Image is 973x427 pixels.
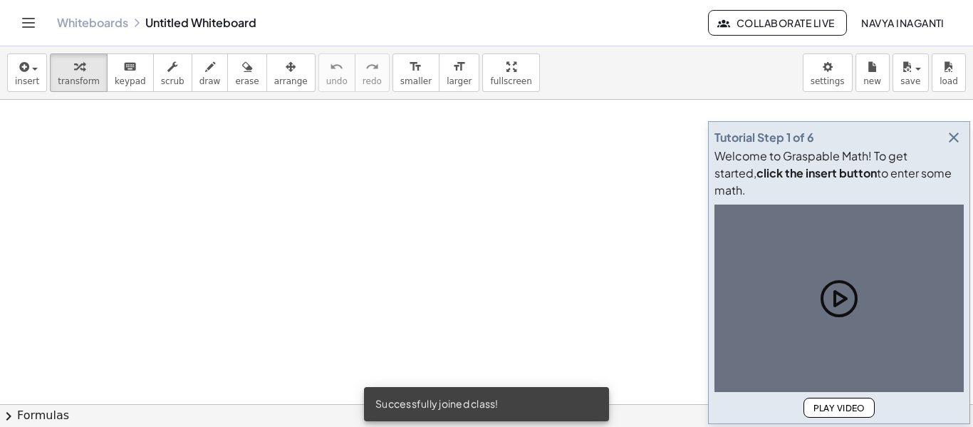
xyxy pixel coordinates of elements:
[756,165,877,180] b: click the insert button
[803,398,875,418] button: Play Video
[900,76,920,86] span: save
[855,53,890,92] button: new
[813,403,865,413] span: Play Video
[940,76,958,86] span: load
[409,58,422,76] i: format_size
[17,11,40,34] button: Toggle navigation
[235,76,259,86] span: erase
[199,76,221,86] span: draw
[803,53,853,92] button: settings
[266,53,316,92] button: arrange
[863,76,881,86] span: new
[363,76,382,86] span: redo
[392,53,439,92] button: format_sizesmaller
[482,53,539,92] button: fullscreen
[57,16,128,30] a: Whiteboards
[452,58,466,76] i: format_size
[50,53,108,92] button: transform
[811,76,845,86] span: settings
[153,53,192,92] button: scrub
[123,58,137,76] i: keyboard
[490,76,531,86] span: fullscreen
[115,76,146,86] span: keypad
[365,58,379,76] i: redo
[192,53,229,92] button: draw
[861,16,945,29] span: Navya Inaganti
[326,76,348,86] span: undo
[330,58,343,76] i: undo
[107,53,154,92] button: keyboardkeypad
[400,76,432,86] span: smaller
[58,76,100,86] span: transform
[893,53,929,92] button: save
[161,76,184,86] span: scrub
[439,53,479,92] button: format_sizelarger
[274,76,308,86] span: arrange
[714,129,814,146] div: Tutorial Step 1 of 6
[708,10,846,36] button: Collaborate Live
[355,53,390,92] button: redoredo
[850,10,956,36] button: Navya Inaganti
[227,53,266,92] button: erase
[318,53,355,92] button: undoundo
[15,76,39,86] span: insert
[720,16,834,29] span: Collaborate Live
[932,53,966,92] button: load
[364,387,609,421] div: Successfully joined class!
[7,53,47,92] button: insert
[447,76,472,86] span: larger
[714,148,964,199] div: Welcome to Graspable Math! To get started, to enter some math.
